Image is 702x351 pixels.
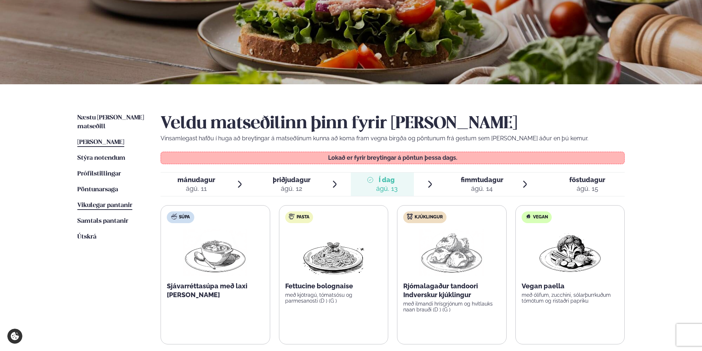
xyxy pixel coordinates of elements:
p: Sjávarréttasúpa með laxi [PERSON_NAME] [167,282,264,299]
p: með ólífum, zucchini, sólarþurrkuðum tómötum og ristaðri papriku [522,292,619,304]
img: Soup.png [183,229,247,276]
a: Næstu [PERSON_NAME] matseðill [77,114,146,131]
span: Vikulegar pantanir [77,202,132,208]
img: pasta.svg [289,214,295,219]
p: Fettucine bolognaise [285,282,382,291]
img: Vegan.svg [525,214,531,219]
span: Útskrá [77,234,96,240]
a: Útskrá [77,233,96,241]
a: Vikulegar pantanir [77,201,132,210]
span: [PERSON_NAME] [77,139,124,145]
div: ágú. 14 [461,184,503,193]
a: Samtals pantanir [77,217,128,226]
span: Stýra notendum [77,155,125,161]
span: Pasta [297,214,309,220]
a: Pöntunarsaga [77,185,118,194]
p: Lokað er fyrir breytingar á pöntun þessa dags. [168,155,617,161]
img: Spagetti.png [301,229,366,276]
div: ágú. 12 [273,184,310,193]
p: með kjötragú, tómatsósu og parmesanosti (D ) (G ) [285,292,382,304]
p: með ilmandi hrísgrjónum og hvítlauks naan brauði (D ) (G ) [403,301,500,313]
p: Vegan paella [522,282,619,291]
span: Kjúklingur [415,214,443,220]
div: ágú. 13 [376,184,398,193]
span: fimmtudagur [461,176,503,184]
img: Vegan.png [538,229,602,276]
div: ágú. 15 [569,184,605,193]
span: föstudagur [569,176,605,184]
span: Súpa [179,214,190,220]
span: þriðjudagur [273,176,310,184]
p: Vinsamlegast hafðu í huga að breytingar á matseðlinum kunna að koma fram vegna birgða og pöntunum... [161,134,625,143]
a: Stýra notendum [77,154,125,163]
a: [PERSON_NAME] [77,138,124,147]
span: Samtals pantanir [77,218,128,224]
span: Vegan [533,214,548,220]
span: Næstu [PERSON_NAME] matseðill [77,115,144,130]
a: Cookie settings [7,329,22,344]
img: chicken.svg [407,214,413,219]
span: Í dag [376,175,398,184]
img: soup.svg [171,214,177,219]
div: ágú. 11 [177,184,215,193]
a: Prófílstillingar [77,170,121,178]
span: Pöntunarsaga [77,186,118,193]
span: mánudagur [177,176,215,184]
h2: Veldu matseðilinn þinn fyrir [PERSON_NAME] [161,114,625,134]
p: Rjómalagaður tandoori Indverskur kjúklingur [403,282,500,299]
img: Chicken-thighs.png [419,229,484,276]
span: Prófílstillingar [77,171,121,177]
